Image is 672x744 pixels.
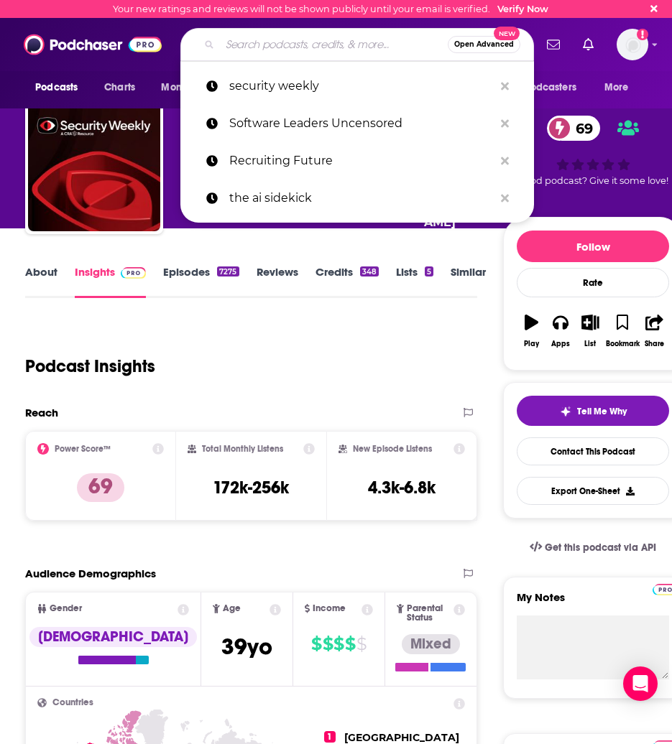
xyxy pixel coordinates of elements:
span: Good podcast? Give it some love! [517,175,668,186]
h2: Audience Demographics [25,567,156,580]
a: Similar [451,265,486,298]
a: the ai sidekick [180,180,534,217]
a: Episodes7275 [163,265,239,298]
a: Charts [95,74,144,101]
div: Share [645,340,664,348]
h2: Power Score™ [55,444,111,454]
div: 7275 [217,266,239,276]
span: Charts [104,78,135,98]
span: 39 yo [221,633,272,661]
div: Your new ratings and reviews will not be shown publicly until your email is verified. [113,4,548,14]
img: Security Weekly Podcast Network (Video) [28,99,160,231]
img: Podchaser Pro [121,267,146,279]
button: Show profile menu [617,29,648,60]
a: 69 [547,116,600,141]
a: Lists5 [396,265,433,298]
img: tell me why sparkle [560,406,571,417]
a: Show notifications dropdown [541,32,566,57]
span: Monitoring [161,78,212,98]
button: open menu [151,74,231,101]
button: Apps [546,305,576,357]
button: open menu [594,74,647,101]
div: List [584,340,596,348]
span: For Podcasters [507,78,576,98]
a: Contact This Podcast [517,437,669,465]
span: Countries [52,698,93,707]
svg: Email not verified [637,29,648,40]
a: Verify Now [497,4,548,14]
button: open menu [25,74,96,101]
button: Play [517,305,546,357]
span: Get this podcast via API [545,541,656,554]
span: Parental Status [407,604,451,623]
p: the ai sidekick [229,180,494,217]
button: Share [640,305,670,357]
div: Search podcasts, credits, & more... [180,28,534,61]
div: Rate [517,268,669,297]
h1: Podcast Insights [25,355,155,377]
span: Logged in as sstevens [617,29,648,60]
span: 1 [324,731,336,743]
h2: Reach [25,406,58,419]
span: Income [313,604,346,613]
a: Show notifications dropdown [577,32,599,57]
img: User Profile [617,29,648,60]
p: security weekly [229,68,494,105]
span: $ [356,633,367,656]
a: About [25,265,57,298]
button: tell me why sparkleTell Me Why [517,396,669,426]
input: Search podcasts, credits, & more... [220,33,448,56]
div: Apps [551,340,570,348]
span: $ [323,633,333,656]
span: Podcasts [35,78,78,98]
div: Bookmark [606,340,640,348]
p: Recruiting Future [229,142,494,180]
p: 69 [77,473,124,502]
div: 348 [360,266,379,276]
button: open menu [498,74,597,101]
a: Get this podcast via API [518,530,668,565]
a: Credits348 [316,265,379,298]
div: Mixed [402,634,460,654]
h3: 172k-256k [213,477,289,498]
a: InsightsPodchaser Pro [75,265,146,298]
label: My Notes [517,590,669,615]
span: New [494,27,520,40]
span: Gender [50,604,82,613]
span: More [604,78,629,98]
a: Software Leaders Uncensored [180,105,534,142]
a: Recruiting Future [180,142,534,180]
a: Reviews [257,265,298,298]
button: Bookmark [605,305,640,357]
h2: New Episode Listens [353,444,432,454]
span: Open Advanced [454,41,514,48]
button: Follow [517,231,669,262]
span: $ [345,633,355,656]
h2: Total Monthly Listens [202,444,283,454]
p: Software Leaders Uncensored [229,105,494,142]
img: Podchaser - Follow, Share and Rate Podcasts [24,31,162,58]
span: Tell Me Why [577,406,627,417]
h3: 4.3k-6.8k [368,477,436,498]
span: 69 [561,116,600,141]
div: 5 [425,266,433,276]
button: List [576,305,605,357]
span: [GEOGRAPHIC_DATA] [344,731,459,744]
a: security weekly [180,68,534,105]
button: Export One-Sheet [517,477,669,505]
div: Play [524,340,539,348]
button: Open AdvancedNew [448,36,520,53]
span: $ [311,633,321,656]
span: $ [333,633,344,656]
div: [DEMOGRAPHIC_DATA] [29,627,197,647]
span: Age [223,604,241,613]
div: Open Intercom Messenger [623,666,658,701]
